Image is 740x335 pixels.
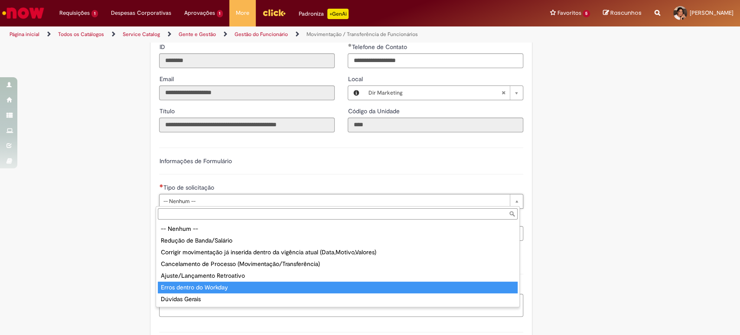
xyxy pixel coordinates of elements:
div: -- Nenhum -- [158,223,518,235]
div: Corrigir movimentação já inserida dentro da vigência atual (Data,Motivo,Valores) [158,246,518,258]
div: Redução de Banda/Salário [158,235,518,246]
div: Erros dentro do Workday [158,282,518,293]
div: Ajuste/Lançamento Retroativo [158,270,518,282]
ul: Tipo de solicitação [156,221,519,307]
div: Cancelamento de Processo (Movimentação/Transferência) [158,258,518,270]
div: Dúvidas Gerais [158,293,518,305]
